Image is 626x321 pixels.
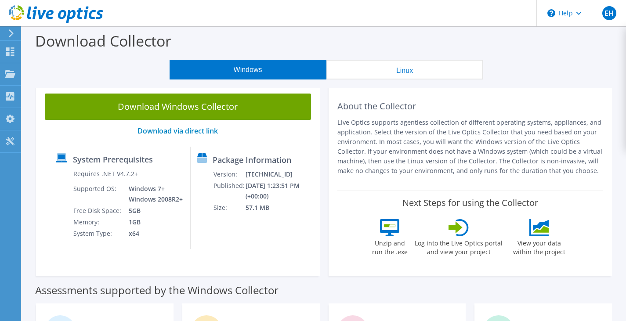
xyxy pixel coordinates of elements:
label: Package Information [213,155,291,164]
a: Download Windows Collector [45,94,311,120]
td: 1GB [122,216,184,228]
td: 5GB [122,205,184,216]
span: EH [602,6,616,20]
td: Size: [213,202,245,213]
p: Live Optics supports agentless collection of different operating systems, appliances, and applica... [337,118,604,176]
a: Download via direct link [138,126,218,136]
td: 57.1 MB [245,202,315,213]
label: Requires .NET V4.7.2+ [73,170,138,178]
td: x64 [122,228,184,239]
td: System Type: [73,228,122,239]
td: [TECHNICAL_ID] [245,169,315,180]
svg: \n [547,9,555,17]
button: Linux [326,60,483,79]
button: Windows [170,60,326,79]
label: Assessments supported by the Windows Collector [35,286,279,295]
h2: About the Collector [337,101,604,112]
label: View your data within the project [507,236,571,256]
td: Memory: [73,216,122,228]
label: Log into the Live Optics portal and view your project [414,236,503,256]
label: System Prerequisites [73,155,153,164]
td: Windows 7+ Windows 2008R2+ [122,183,184,205]
td: Version: [213,169,245,180]
label: Next Steps for using the Collector [402,198,538,208]
label: Unzip and run the .exe [369,236,410,256]
td: Supported OS: [73,183,122,205]
td: [DATE] 1:23:51 PM (+00:00) [245,180,315,202]
label: Download Collector [35,31,171,51]
td: Free Disk Space: [73,205,122,216]
td: Published: [213,180,245,202]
